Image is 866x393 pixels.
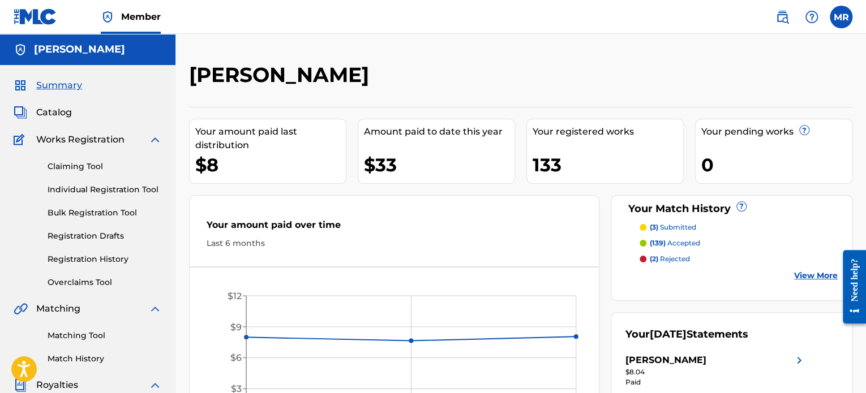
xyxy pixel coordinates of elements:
a: CatalogCatalog [14,106,72,119]
div: $33 [364,152,515,178]
img: Catalog [14,106,27,119]
img: expand [148,302,162,316]
img: Summary [14,79,27,92]
span: Summary [36,79,82,92]
a: Bulk Registration Tool [48,207,162,219]
a: Matching Tool [48,330,162,342]
h2: [PERSON_NAME] [189,62,375,88]
img: Accounts [14,43,27,57]
p: submitted [650,222,696,232]
div: Last 6 months [207,237,582,249]
p: accepted [650,238,700,248]
img: Top Rightsholder [101,10,114,24]
div: $8.04 [625,367,806,377]
img: search [775,10,789,24]
a: Individual Registration Tool [48,184,162,196]
a: Match History [48,353,162,365]
a: Registration History [48,253,162,265]
span: (2) [650,254,658,263]
span: Works Registration [36,133,125,146]
span: Matching [36,302,80,316]
img: help [805,10,818,24]
div: $8 [195,152,346,178]
div: Your amount paid last distribution [195,125,346,152]
iframe: Resource Center [834,241,866,332]
div: Your Match History [625,201,838,217]
div: Your Statements [625,327,748,342]
a: (2) rejected [640,254,838,264]
div: [PERSON_NAME] [625,353,706,367]
a: (3) submitted [640,222,838,232]
span: ? [737,202,746,211]
img: right chevron icon [792,353,806,367]
span: Member [121,10,161,23]
h5: MICHAEL REEVES [34,43,125,56]
img: Matching [14,302,28,316]
div: Amount paid to date this year [364,125,515,139]
span: (139) [650,239,666,247]
span: (3) [650,223,658,231]
div: 0 [701,152,852,178]
div: Your pending works [701,125,852,139]
span: ? [800,126,809,135]
div: Your amount paid over time [207,218,582,237]
span: Royalties [36,378,78,392]
a: [PERSON_NAME]right chevron icon$8.04Paid [625,353,806,387]
a: View More [794,270,838,282]
div: 133 [533,152,683,178]
div: User Menu [830,6,852,28]
tspan: $12 [228,291,242,301]
a: (139) accepted [640,238,838,248]
div: Paid [625,377,806,387]
img: MLC Logo [14,8,57,25]
img: Royalties [14,378,27,392]
span: [DATE] [650,328,687,340]
div: Help [800,6,823,28]
img: expand [148,133,162,146]
img: expand [148,378,162,392]
tspan: $6 [230,352,242,363]
a: Registration Drafts [48,230,162,242]
tspan: $9 [230,321,242,332]
a: Public Search [771,6,794,28]
div: Your registered works [533,125,683,139]
p: rejected [650,254,690,264]
a: Claiming Tool [48,161,162,172]
a: SummarySummary [14,79,82,92]
span: Catalog [36,106,72,119]
a: Overclaims Tool [48,277,162,288]
img: Works Registration [14,133,28,146]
